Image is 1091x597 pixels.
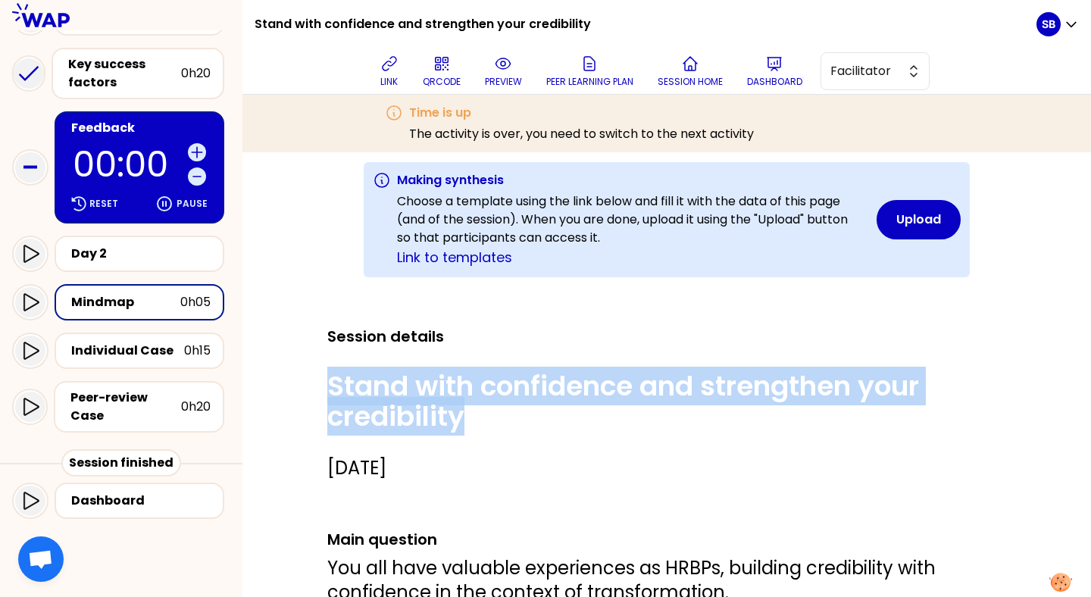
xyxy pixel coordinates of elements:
div: 0h05 [180,293,211,311]
button: Upload [877,200,961,239]
button: QRCODE [417,48,467,94]
div: Day 2 [71,245,211,263]
button: link [374,48,405,94]
button: Session home [652,48,729,94]
p: preview [485,76,522,88]
div: Peer-review Case [70,389,181,425]
p: QRCODE [423,76,461,88]
div: Key success factors [68,55,181,92]
div: 0h20 [181,64,211,83]
p: Stand with confidence and strengthen your credibility [327,371,1006,432]
p: link [380,76,398,88]
button: Dashboard [741,48,808,94]
div: Mindmap [71,293,180,311]
p: SB [1042,17,1055,32]
div: Open chat [18,536,64,582]
a: Link to templates [397,248,512,267]
p: Pause [177,198,208,210]
div: Dashboard [71,492,217,510]
h2: Session details [327,326,1006,347]
div: Individual Case [71,342,184,360]
span: Facilitator [830,62,899,80]
div: Feedback [71,119,211,137]
p: [DATE] [327,456,1006,480]
h2: Main question [327,529,1006,550]
button: Peer learning plan [540,48,639,94]
p: Peer learning plan [546,76,633,88]
div: 0h20 [181,398,211,416]
p: Reset [89,198,118,210]
p: Session home [658,76,723,88]
p: Dashboard [747,76,802,88]
p: The activity is over, you need to switch to the next activity [409,125,754,143]
p: Choose a template using the link below and fill it with the data of this page (and of the session... [397,192,861,247]
button: Facilitator [821,52,930,90]
button: SB [1036,12,1079,36]
div: Session finished [61,449,181,477]
button: preview [479,48,528,94]
h3: Time is up [409,104,754,122]
h3: Making synthesis [397,171,861,189]
div: 0h15 [184,342,211,360]
p: 00:00 [73,147,182,182]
